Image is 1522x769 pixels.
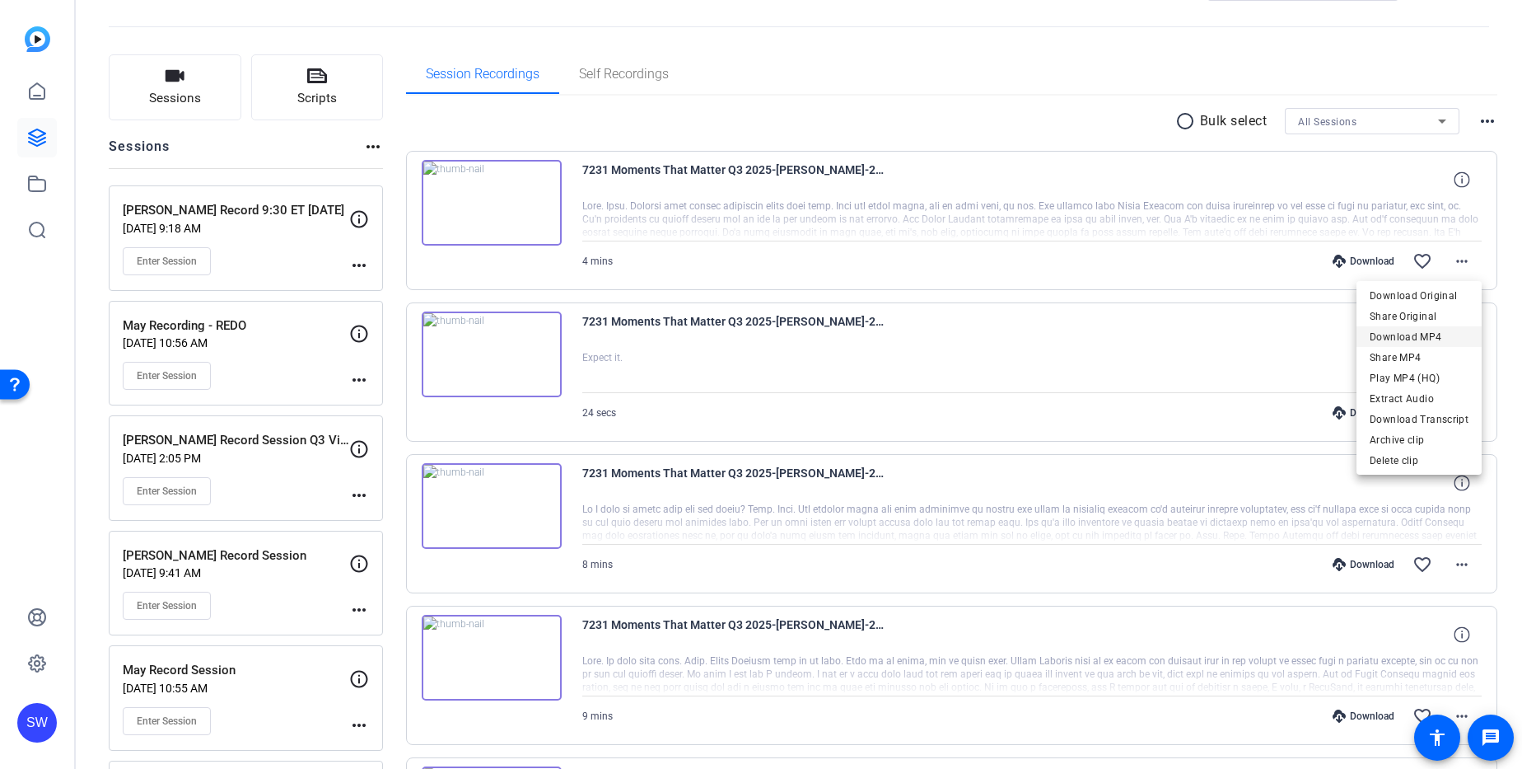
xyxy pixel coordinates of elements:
[1370,348,1468,368] span: Share MP4
[1370,451,1468,471] span: Delete clip
[1370,430,1468,450] span: Archive clip
[1370,286,1468,306] span: Download Original
[1370,410,1468,429] span: Download Transcript
[1370,307,1468,326] span: Share Original
[1370,368,1468,388] span: Play MP4 (HQ)
[1370,327,1468,347] span: Download MP4
[1370,389,1468,409] span: Extract Audio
